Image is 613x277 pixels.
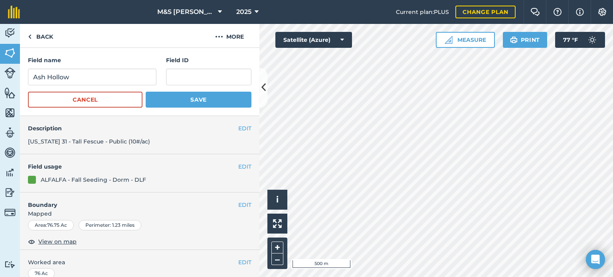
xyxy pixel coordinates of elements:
img: svg+xml;base64,PD94bWwgdmVyc2lvbj0iMS4wIiBlbmNvZGluZz0idXRmLTgiPz4KPCEtLSBHZW5lcmF0b3I6IEFkb2JlIE... [4,67,16,79]
button: Save [146,92,251,108]
h4: Description [28,124,251,133]
img: svg+xml;base64,PHN2ZyB4bWxucz0iaHR0cDovL3d3dy53My5vcmcvMjAwMC9zdmciIHdpZHRoPSIxOSIgaGVpZ2h0PSIyNC... [510,35,518,45]
button: EDIT [238,258,251,267]
a: Back [20,24,61,47]
span: Worked area [28,258,251,267]
div: Area : 76.75 Ac [28,220,74,230]
img: Four arrows, one pointing top left, one top right, one bottom right and the last bottom left [273,219,282,228]
button: Cancel [28,92,142,108]
span: Mapped [20,209,259,218]
button: EDIT [238,162,251,171]
div: ALFALFA - Fall Seeding - Dorm - DLF [41,175,146,184]
img: svg+xml;base64,PHN2ZyB4bWxucz0iaHR0cDovL3d3dy53My5vcmcvMjAwMC9zdmciIHdpZHRoPSIxNyIgaGVpZ2h0PSIxNy... [576,7,584,17]
button: – [271,253,283,265]
img: A question mark icon [553,8,562,16]
img: svg+xml;base64,PD94bWwgdmVyc2lvbj0iMS4wIiBlbmNvZGluZz0idXRmLTgiPz4KPCEtLSBHZW5lcmF0b3I6IEFkb2JlIE... [4,207,16,218]
span: i [276,194,279,204]
a: Change plan [455,6,516,18]
button: Satellite (Azure) [275,32,352,48]
span: [US_STATE] 31 - Tall Fescue - Public (10#/ac) [28,138,150,145]
img: svg+xml;base64,PD94bWwgdmVyc2lvbj0iMS4wIiBlbmNvZGluZz0idXRmLTgiPz4KPCEtLSBHZW5lcmF0b3I6IEFkb2JlIE... [4,147,16,159]
div: Perimeter : 1.23 miles [79,220,141,230]
button: Measure [436,32,495,48]
button: More [200,24,259,47]
img: fieldmargin Logo [8,6,20,18]
span: 77 ° F [563,32,578,48]
button: Print [503,32,548,48]
img: svg+xml;base64,PD94bWwgdmVyc2lvbj0iMS4wIiBlbmNvZGluZz0idXRmLTgiPz4KPCEtLSBHZW5lcmF0b3I6IEFkb2JlIE... [4,187,16,198]
h4: Field ID [166,56,251,65]
img: svg+xml;base64,PHN2ZyB4bWxucz0iaHR0cDovL3d3dy53My5vcmcvMjAwMC9zdmciIHdpZHRoPSI1NiIgaGVpZ2h0PSI2MC... [4,47,16,59]
img: Ruler icon [445,36,453,44]
h4: Field name [28,56,156,65]
img: svg+xml;base64,PHN2ZyB4bWxucz0iaHR0cDovL3d3dy53My5vcmcvMjAwMC9zdmciIHdpZHRoPSIyMCIgaGVpZ2h0PSIyNC... [215,32,223,41]
span: 2025 [236,7,251,17]
span: View on map [38,237,77,246]
button: 77 °F [555,32,605,48]
h4: Boundary [20,193,238,209]
img: svg+xml;base64,PD94bWwgdmVyc2lvbj0iMS4wIiBlbmNvZGluZz0idXRmLTgiPz4KPCEtLSBHZW5lcmF0b3I6IEFkb2JlIE... [4,167,16,179]
img: svg+xml;base64,PHN2ZyB4bWxucz0iaHR0cDovL3d3dy53My5vcmcvMjAwMC9zdmciIHdpZHRoPSIxOCIgaGVpZ2h0PSIyNC... [28,237,35,246]
button: View on map [28,237,77,246]
button: i [267,190,287,210]
div: Open Intercom Messenger [586,250,605,269]
img: svg+xml;base64,PD94bWwgdmVyc2lvbj0iMS4wIiBlbmNvZGluZz0idXRmLTgiPz4KPCEtLSBHZW5lcmF0b3I6IEFkb2JlIE... [4,127,16,139]
span: Current plan : PLUS [396,8,449,16]
img: svg+xml;base64,PD94bWwgdmVyc2lvbj0iMS4wIiBlbmNvZGluZz0idXRmLTgiPz4KPCEtLSBHZW5lcmF0b3I6IEFkb2JlIE... [4,27,16,39]
img: svg+xml;base64,PHN2ZyB4bWxucz0iaHR0cDovL3d3dy53My5vcmcvMjAwMC9zdmciIHdpZHRoPSI1NiIgaGVpZ2h0PSI2MC... [4,87,16,99]
img: svg+xml;base64,PHN2ZyB4bWxucz0iaHR0cDovL3d3dy53My5vcmcvMjAwMC9zdmciIHdpZHRoPSI5IiBoZWlnaHQ9IjI0Ii... [28,32,32,41]
img: svg+xml;base64,PD94bWwgdmVyc2lvbj0iMS4wIiBlbmNvZGluZz0idXRmLTgiPz4KPCEtLSBHZW5lcmF0b3I6IEFkb2JlIE... [4,261,16,268]
button: + [271,242,283,253]
button: EDIT [238,200,251,209]
h4: Field usage [28,162,238,171]
img: Two speech bubbles overlapping with the left bubble in the forefront [530,8,540,16]
span: M&S [PERSON_NAME] FARM [157,7,215,17]
img: A cog icon [597,8,607,16]
img: svg+xml;base64,PHN2ZyB4bWxucz0iaHR0cDovL3d3dy53My5vcmcvMjAwMC9zdmciIHdpZHRoPSI1NiIgaGVpZ2h0PSI2MC... [4,107,16,119]
img: svg+xml;base64,PD94bWwgdmVyc2lvbj0iMS4wIiBlbmNvZGluZz0idXRmLTgiPz4KPCEtLSBHZW5lcmF0b3I6IEFkb2JlIE... [584,32,600,48]
button: EDIT [238,124,251,133]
